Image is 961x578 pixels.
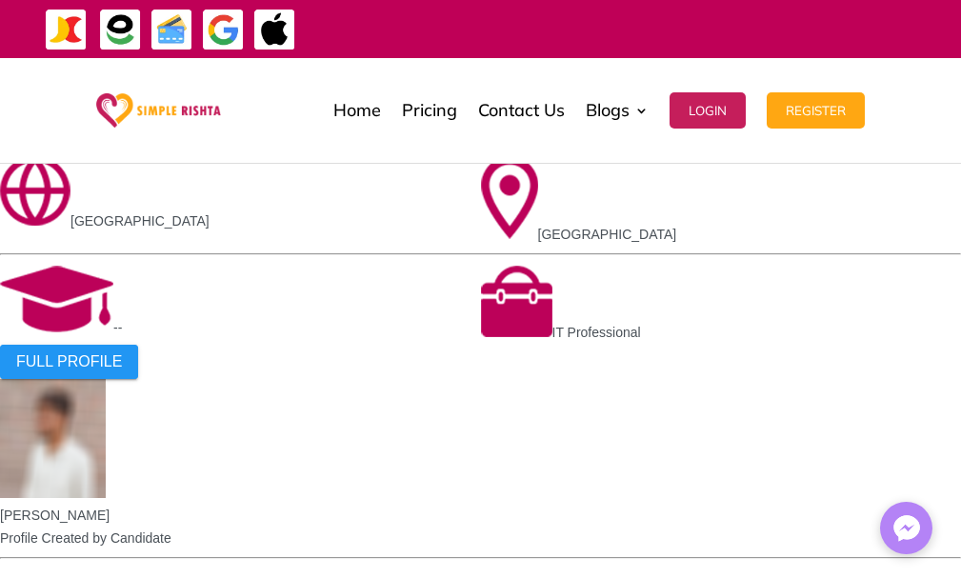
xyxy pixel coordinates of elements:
[538,227,677,242] span: [GEOGRAPHIC_DATA]
[45,9,88,51] img: JazzCash-icon
[402,63,457,158] a: Pricing
[767,92,865,129] button: Register
[253,9,296,51] img: ApplePay-icon
[552,325,641,340] span: IT Professional
[586,63,649,158] a: Blogs
[70,213,210,229] span: [GEOGRAPHIC_DATA]
[99,9,142,51] img: EasyPaisa-icon
[16,353,122,370] span: FULL PROFILE
[670,92,746,129] button: Login
[767,63,865,158] a: Register
[670,63,746,158] a: Login
[333,63,381,158] a: Home
[888,509,926,548] img: Messenger
[113,320,122,335] span: --
[202,9,245,51] img: GooglePay-icon
[150,9,193,51] img: Credit Cards
[478,63,565,158] a: Contact Us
